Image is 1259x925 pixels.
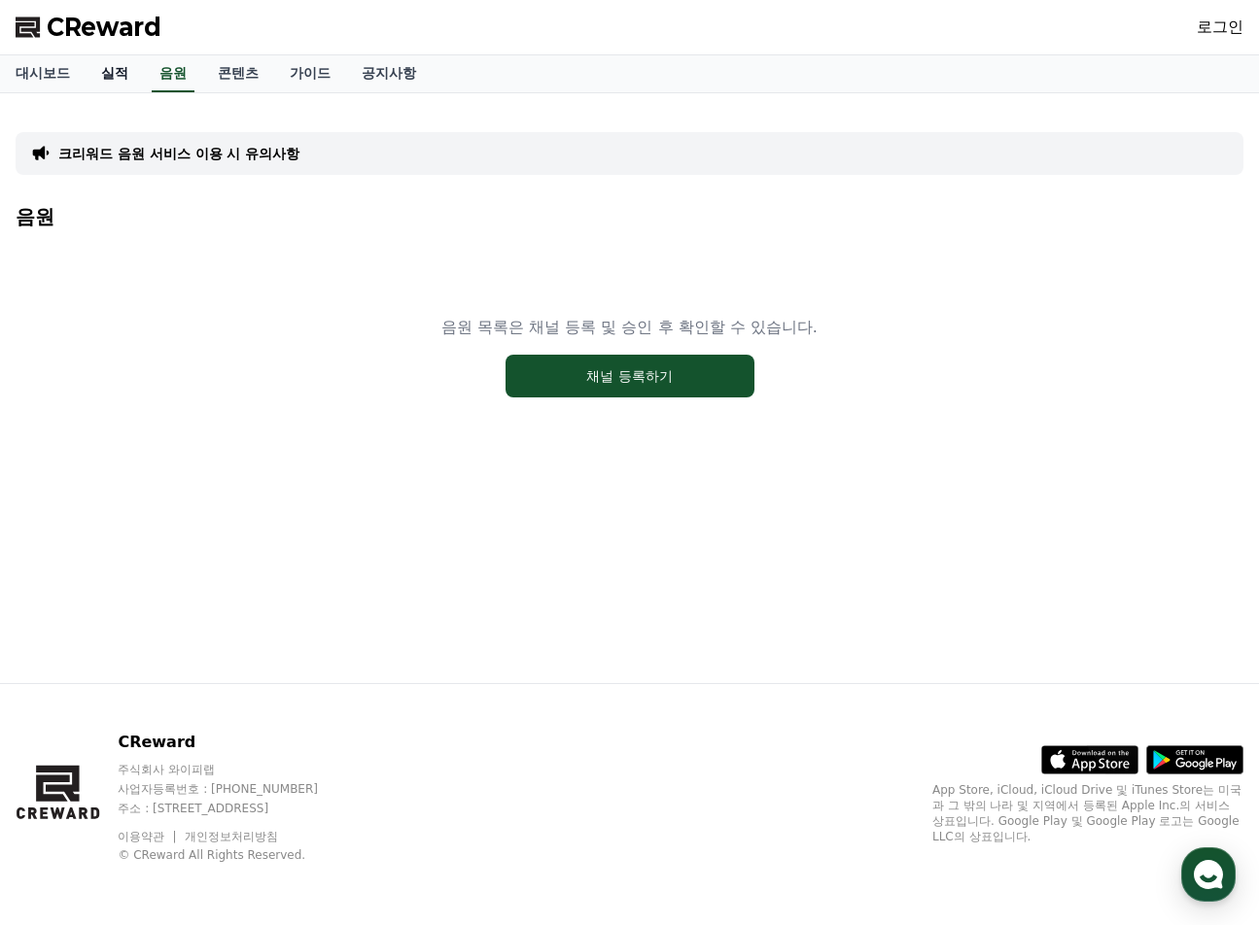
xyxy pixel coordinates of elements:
p: 주소 : [STREET_ADDRESS] [118,801,355,816]
a: 음원 [152,55,194,92]
p: App Store, iCloud, iCloud Drive 및 iTunes Store는 미국과 그 밖의 나라 및 지역에서 등록된 Apple Inc.의 서비스 상표입니다. Goo... [932,782,1243,844]
a: 이용약관 [118,830,179,843]
p: © CReward All Rights Reserved. [118,847,355,863]
a: 로그인 [1197,16,1243,39]
button: 채널 등록하기 [506,355,754,397]
p: 주식회사 와이피랩 [118,762,355,777]
a: 설정 [251,616,373,665]
span: 홈 [61,645,73,661]
p: 음원 목록은 채널 등록 및 승인 후 확인할 수 있습니다. [441,316,818,339]
a: 가이드 [274,55,346,92]
h4: 음원 [16,206,1243,227]
span: 대화 [178,646,201,662]
a: 개인정보처리방침 [185,830,278,843]
p: 사업자등록번호 : [PHONE_NUMBER] [118,781,355,797]
a: 크리워드 음원 서비스 이용 시 유의사항 [58,144,299,163]
a: 대화 [128,616,251,665]
p: CReward [118,731,355,754]
span: CReward [47,12,161,43]
a: 공지사항 [346,55,432,92]
a: 홈 [6,616,128,665]
a: CReward [16,12,161,43]
a: 실적 [86,55,144,92]
a: 콘텐츠 [202,55,274,92]
span: 설정 [300,645,324,661]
